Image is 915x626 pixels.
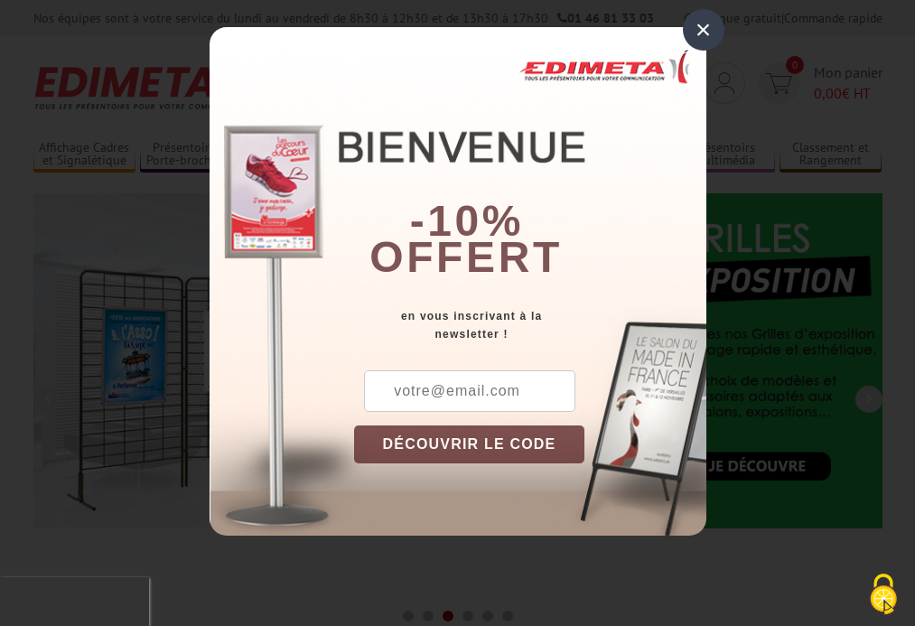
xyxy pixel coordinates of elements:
button: DÉCOUVRIR LE CODE [354,425,585,463]
b: -10% [410,197,524,245]
div: × [683,9,724,51]
input: votre@email.com [364,370,575,412]
button: Cookies (fenêtre modale) [852,565,915,626]
img: Cookies (fenêtre modale) [861,572,906,617]
div: en vous inscrivant à la newsletter ! [354,307,706,343]
font: offert [369,233,563,281]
